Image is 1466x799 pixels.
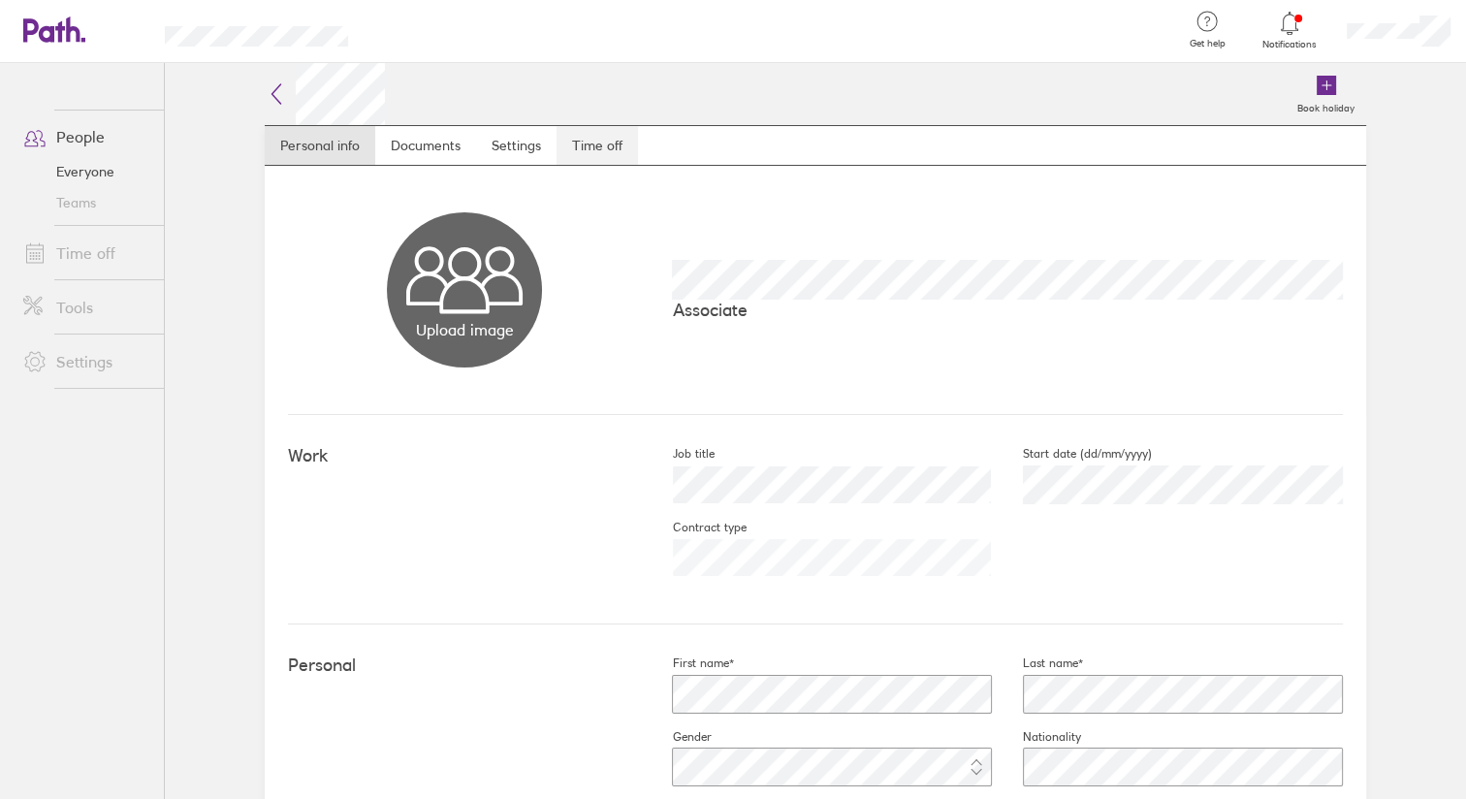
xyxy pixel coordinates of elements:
[641,729,711,745] label: Gender
[8,187,164,218] a: Teams
[992,446,1152,462] label: Start date (dd/mm/yyyy)
[476,126,557,165] a: Settings
[265,126,375,165] a: Personal info
[641,520,746,535] label: Contract type
[288,446,641,466] h4: Work
[8,288,164,327] a: Tools
[641,446,714,462] label: Job title
[8,117,164,156] a: People
[288,655,641,676] h4: Personal
[1259,10,1322,50] a: Notifications
[992,655,1083,671] label: Last name*
[8,156,164,187] a: Everyone
[8,234,164,272] a: Time off
[672,300,1343,320] p: Associate
[375,126,476,165] a: Documents
[8,342,164,381] a: Settings
[1286,97,1366,114] label: Book holiday
[1286,63,1366,125] a: Book holiday
[641,655,733,671] label: First name*
[1259,39,1322,50] span: Notifications
[557,126,638,165] a: Time off
[1176,38,1239,49] span: Get help
[992,729,1081,745] label: Nationality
